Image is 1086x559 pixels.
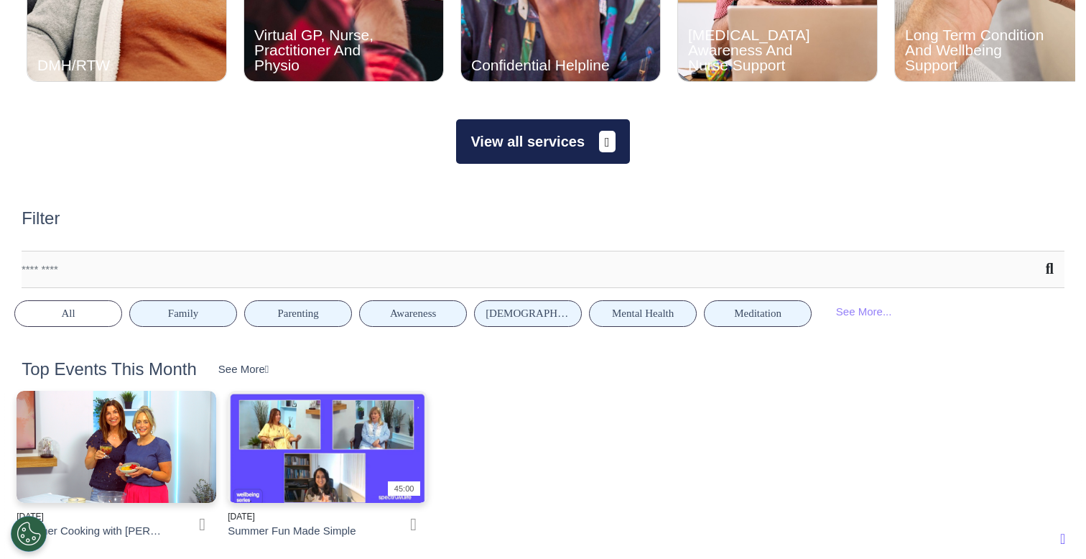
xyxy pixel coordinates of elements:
[589,300,697,327] button: Mental Health
[244,300,352,327] button: Parenting
[129,300,237,327] button: Family
[218,361,269,378] div: See More
[819,299,909,325] div: See More...
[456,119,629,164] button: View all services
[22,208,60,229] h2: Filter
[359,300,467,327] button: Awareness
[11,516,47,552] button: Open Preferences
[704,300,812,327] button: Meditation
[22,359,197,380] h2: Top Events This Month
[228,391,427,503] img: Summer+Fun+Made+Simple.JPG
[905,27,1044,73] div: Long Term Condition And Wellbeing Support
[17,391,216,503] img: clare+and+ais.png
[17,523,167,540] div: Summer Cooking with [PERSON_NAME]: Fresh Flavours and Feel-Good Food
[254,27,394,73] div: Virtual GP, Nurse, Practitioner And Physio
[37,57,177,73] div: DMH/RTW
[688,27,827,73] div: [MEDICAL_DATA] Awareness And Nurse Support
[471,57,611,73] div: Confidential Helpline
[228,510,378,523] div: [DATE]
[14,300,122,327] button: All
[474,300,582,327] button: [DEMOGRAPHIC_DATA] Health
[228,523,356,540] div: Summer Fun Made Simple
[17,510,167,523] div: [DATE]
[388,481,420,496] div: 45:00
